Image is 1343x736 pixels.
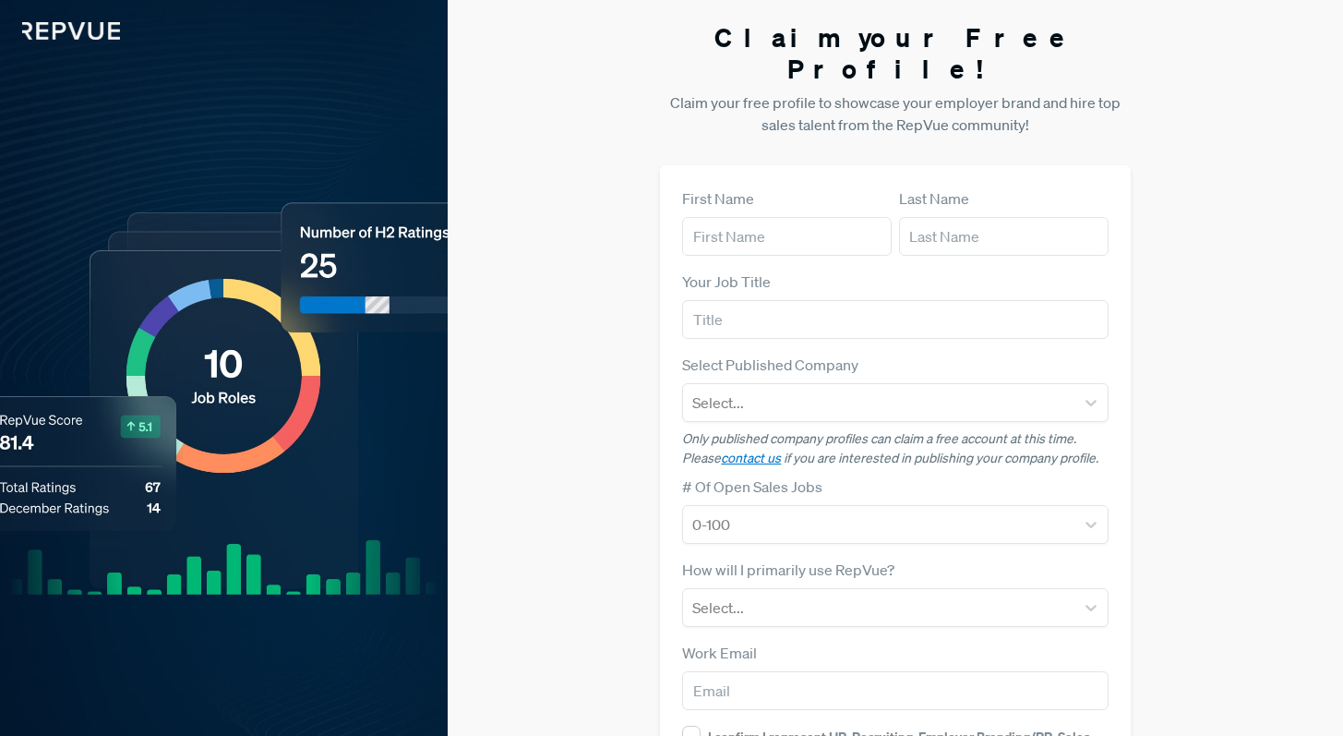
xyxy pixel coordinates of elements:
[682,217,892,256] input: First Name
[721,450,781,466] a: contact us
[899,217,1109,256] input: Last Name
[682,300,1108,339] input: Title
[660,91,1130,136] p: Claim your free profile to showcase your employer brand and hire top sales talent from the RepVue...
[682,429,1108,468] p: Only published company profiles can claim a free account at this time. Please if you are interest...
[899,187,969,210] label: Last Name
[682,671,1108,710] input: Email
[682,354,858,376] label: Select Published Company
[682,476,822,498] label: # Of Open Sales Jobs
[682,187,754,210] label: First Name
[682,271,771,293] label: Your Job Title
[660,22,1130,84] h3: Claim your Free Profile!
[682,559,894,581] label: How will I primarily use RepVue?
[682,642,757,664] label: Work Email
